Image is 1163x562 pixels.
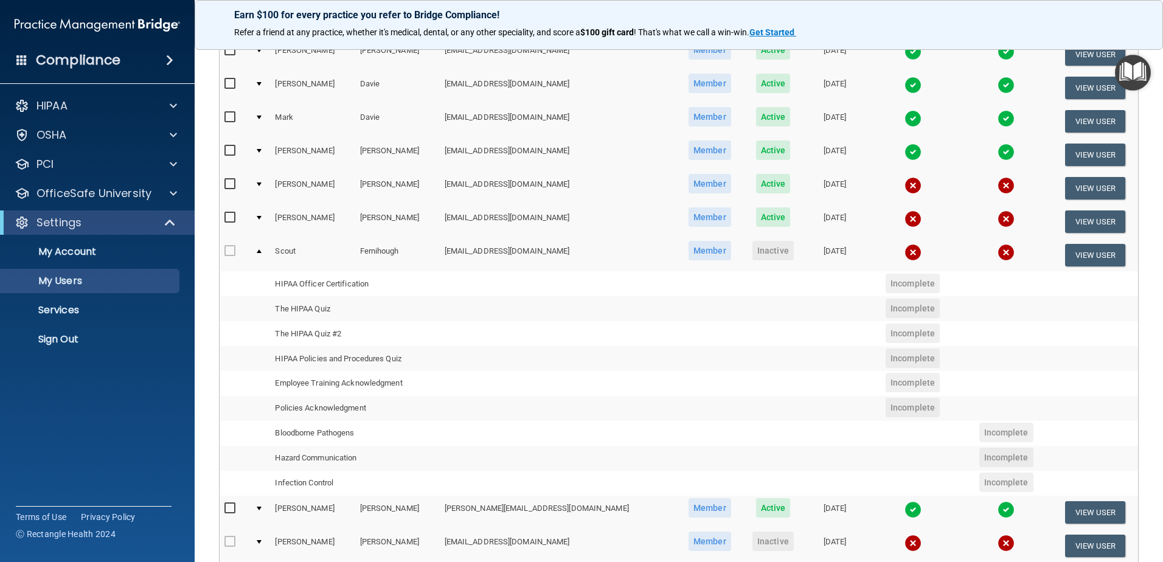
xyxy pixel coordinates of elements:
[270,396,439,421] td: Policies Acknowledgment
[440,172,678,205] td: [EMAIL_ADDRESS][DOMAIN_NAME]
[440,38,678,71] td: [EMAIL_ADDRESS][DOMAIN_NAME]
[1065,77,1125,99] button: View User
[904,210,922,227] img: cross.ca9f0e7f.svg
[270,471,439,496] td: Infection Control
[16,511,66,523] a: Terms of Use
[756,174,791,193] span: Active
[904,77,922,94] img: tick.e7d51cea.svg
[804,172,866,205] td: [DATE]
[440,71,678,105] td: [EMAIL_ADDRESS][DOMAIN_NAME]
[15,128,177,142] a: OSHA
[270,296,439,321] td: The HIPAA Quiz
[270,205,355,238] td: [PERSON_NAME]
[904,43,922,60] img: tick.e7d51cea.svg
[8,333,174,345] p: Sign Out
[355,205,440,238] td: [PERSON_NAME]
[689,207,731,227] span: Member
[998,110,1015,127] img: tick.e7d51cea.svg
[756,207,791,227] span: Active
[270,321,439,346] td: The HIPAA Quiz #2
[36,52,120,69] h4: Compliance
[8,275,174,287] p: My Users
[1065,244,1125,266] button: View User
[234,27,580,37] span: Refer a friend at any practice, whether it's medical, dental, or any other speciality, and score a
[979,473,1033,492] span: Incomplete
[15,157,177,172] a: PCI
[355,38,440,71] td: [PERSON_NAME]
[904,501,922,518] img: tick.e7d51cea.svg
[749,27,796,37] a: Get Started
[634,27,749,37] span: ! That's what we call a win-win.
[689,107,731,127] span: Member
[15,13,180,37] img: PMB logo
[440,238,678,271] td: [EMAIL_ADDRESS][DOMAIN_NAME]
[1065,43,1125,66] button: View User
[689,174,731,193] span: Member
[270,446,439,471] td: Hazard Communication
[904,177,922,194] img: cross.ca9f0e7f.svg
[36,157,54,172] p: PCI
[440,496,678,529] td: [PERSON_NAME][EMAIL_ADDRESS][DOMAIN_NAME]
[998,535,1015,552] img: cross.ca9f0e7f.svg
[804,205,866,238] td: [DATE]
[81,511,136,523] a: Privacy Policy
[355,71,440,105] td: Davie
[1065,177,1125,199] button: View User
[998,501,1015,518] img: tick.e7d51cea.svg
[689,241,731,260] span: Member
[804,496,866,529] td: [DATE]
[270,105,355,138] td: Mark
[355,105,440,138] td: Davie
[979,448,1033,467] span: Incomplete
[36,99,68,113] p: HIPAA
[15,215,176,230] a: Settings
[689,74,731,93] span: Member
[804,138,866,172] td: [DATE]
[270,421,439,446] td: Bloodborne Pathogens
[804,38,866,71] td: [DATE]
[8,304,174,316] p: Services
[756,140,791,160] span: Active
[1065,535,1125,557] button: View User
[752,532,794,551] span: Inactive
[16,528,116,540] span: Ⓒ Rectangle Health 2024
[904,535,922,552] img: cross.ca9f0e7f.svg
[886,274,940,293] span: Incomplete
[8,246,174,258] p: My Account
[270,346,439,371] td: HIPAA Policies and Procedures Quiz
[804,71,866,105] td: [DATE]
[1065,501,1125,524] button: View User
[36,186,151,201] p: OfficeSafe University
[804,105,866,138] td: [DATE]
[756,74,791,93] span: Active
[270,38,355,71] td: [PERSON_NAME]
[689,498,731,518] span: Member
[998,244,1015,261] img: cross.ca9f0e7f.svg
[15,186,177,201] a: OfficeSafe University
[1065,110,1125,133] button: View User
[886,324,940,343] span: Incomplete
[979,423,1033,442] span: Incomplete
[886,349,940,368] span: Incomplete
[355,172,440,205] td: [PERSON_NAME]
[998,77,1015,94] img: tick.e7d51cea.svg
[270,496,355,529] td: [PERSON_NAME]
[998,177,1015,194] img: cross.ca9f0e7f.svg
[36,128,67,142] p: OSHA
[886,299,940,318] span: Incomplete
[904,110,922,127] img: tick.e7d51cea.svg
[270,138,355,172] td: [PERSON_NAME]
[580,27,634,37] strong: $100 gift card
[756,107,791,127] span: Active
[270,71,355,105] td: [PERSON_NAME]
[270,271,439,296] td: HIPAA Officer Certification
[36,215,82,230] p: Settings
[756,498,791,518] span: Active
[355,238,440,271] td: Fernihough
[355,138,440,172] td: [PERSON_NAME]
[1065,144,1125,166] button: View User
[689,532,731,551] span: Member
[270,238,355,271] td: Scout
[440,138,678,172] td: [EMAIL_ADDRESS][DOMAIN_NAME]
[904,244,922,261] img: cross.ca9f0e7f.svg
